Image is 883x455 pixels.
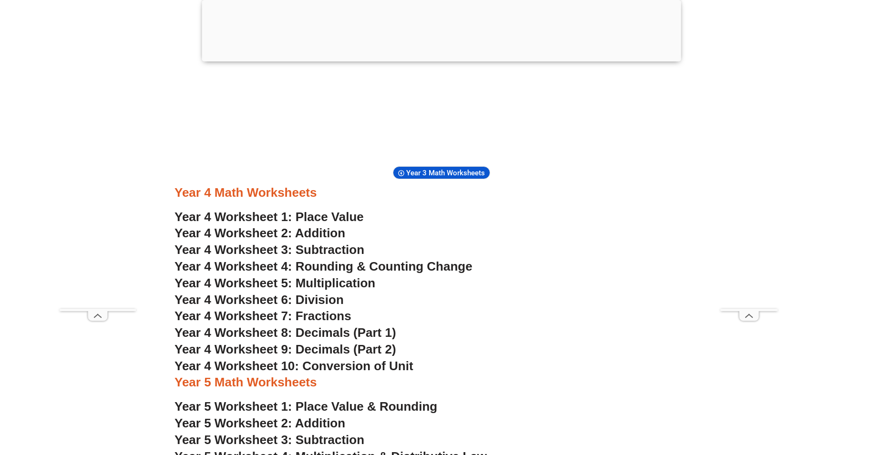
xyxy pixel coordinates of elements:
a: Year 4 Worksheet 4: Rounding & Counting Change [175,259,472,273]
iframe: Chat Widget [724,347,883,455]
span: Year 3 Math Worksheets [406,169,488,177]
a: Year 4 Worksheet 9: Decimals (Part 2) [175,342,396,356]
a: Year 4 Worksheet 10: Conversion of Unit [175,359,413,373]
h3: Year 5 Math Worksheets [175,374,708,391]
a: Year 5 Worksheet 2: Addition [175,416,345,430]
a: Year 4 Worksheet 3: Subtraction [175,243,364,257]
a: Year 4 Worksheet 2: Addition [175,226,345,240]
a: Year 4 Worksheet 8: Decimals (Part 1) [175,325,396,340]
a: Year 5 Worksheet 3: Subtraction [175,433,364,447]
a: Year 5 Worksheet 1: Place Value & Rounding [175,399,437,414]
a: Year 4 Worksheet 7: Fractions [175,309,351,323]
a: Year 4 Worksheet 1: Place Value [175,210,364,224]
h3: Year 4 Math Worksheets [175,185,708,201]
iframe: Advertisement [155,29,728,162]
a: Year 4 Worksheet 5: Multiplication [175,276,375,290]
div: Year 3 Math Worksheets [393,166,490,179]
a: Year 4 Worksheet 6: Division [175,293,344,307]
iframe: Advertisement [60,23,136,309]
iframe: Advertisement [720,23,778,309]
